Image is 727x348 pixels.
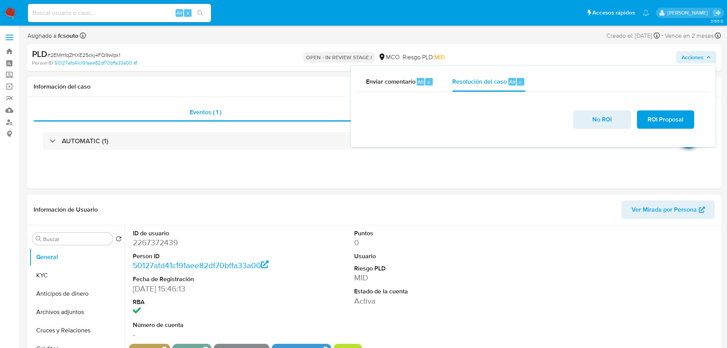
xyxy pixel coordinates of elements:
[29,321,125,340] button: Cruces y Relaciones
[676,51,716,63] button: Acciones
[62,137,108,145] h3: AUTOMATIC (1)
[354,252,494,261] dt: Usuario
[583,111,621,128] span: No ROI
[403,53,445,62] span: Riesgo PLD:
[647,111,684,128] span: ROI Proposal
[452,77,507,86] span: Resolución del caso
[29,303,125,321] button: Archivos adjuntos
[190,108,221,117] span: Eventos ( 1 )
[428,78,430,86] span: c
[192,8,208,18] button: search-icon
[519,78,521,86] span: r
[43,132,706,150] div: AUTOMATIC (1)
[509,78,515,86] span: Alt
[34,83,715,91] h1: Información del caso
[133,237,273,248] dd: 2267372439
[606,31,660,41] div: Creado el: [DATE]
[55,60,137,66] a: 50127afd41c191aee82df70bffa33a00
[187,9,189,16] span: s
[133,252,273,261] dt: Person ID
[35,236,42,242] button: Buscar
[176,9,182,16] span: Alt
[133,283,273,294] dd: [DATE] 15:46:13
[32,48,47,60] b: PLD
[366,77,416,86] span: Enviar comentario
[133,298,273,306] dt: RBA
[713,9,721,17] a: Salir
[667,9,711,16] p: felipe.cayon@mercadolibre.com
[354,272,494,283] dd: MID
[29,266,125,285] button: KYC
[632,201,697,219] span: Ver Mirada por Persona
[47,51,120,59] span: # 2EMH1qZHXE25ckj4FQ9wlpx1
[133,229,273,238] dt: ID de usuario
[133,275,273,283] dt: Fecha de Registración
[682,51,703,63] span: Acciones
[434,53,445,62] span: MID
[418,78,424,86] span: Alt
[28,8,211,18] input: Buscar usuario o caso...
[133,329,273,340] dd: -
[354,296,494,306] dd: Activa
[29,285,125,303] button: Anticipos de dinero
[32,60,53,66] b: Person ID
[592,9,635,17] span: Accesos rápidos
[133,260,269,271] a: 50127afd41c191aee82df70bffa33a00
[354,287,494,296] dt: Estado de la cuenta
[661,31,663,41] span: -
[303,52,375,63] p: OPEN - IN REVIEW STAGE I
[43,236,110,243] input: Buscar
[354,229,494,238] dt: Puntos
[29,248,125,266] button: General
[34,206,98,214] h1: Información de Usuario
[643,10,649,16] a: Notificaciones
[354,237,494,248] dd: 0
[378,53,400,62] div: MCO
[665,32,714,40] span: Vence en 2 meses
[133,321,273,329] dt: Número de cuenta
[27,32,78,40] span: Asignado a
[573,110,630,129] button: No ROI
[56,31,78,40] b: fcsouto
[116,236,122,244] button: Volver al orden por defecto
[637,110,694,129] button: ROI Proposal
[622,201,715,219] button: Ver Mirada por Persona
[354,264,494,273] dt: Riesgo PLD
